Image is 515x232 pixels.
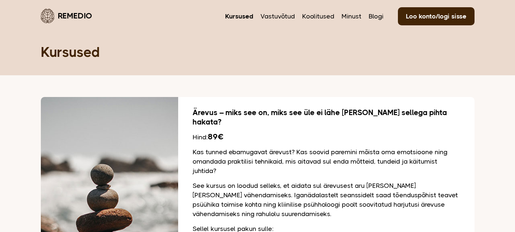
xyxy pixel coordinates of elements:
img: Remedio logo [41,9,54,23]
a: Kursused [225,12,253,21]
a: Minust [342,12,361,21]
a: Vastuvõtud [261,12,295,21]
div: Hind: [193,132,460,142]
a: Remedio [41,7,92,24]
a: Blogi [369,12,383,21]
h2: Ärevus – miks see on, miks see üle ei lähe [PERSON_NAME] sellega pihta hakata? [193,108,460,127]
b: 89€ [208,132,223,141]
a: Koolitused [302,12,334,21]
h1: Kursused [41,43,475,61]
p: See kursus on loodud selleks, et aidata sul ärevusest aru [PERSON_NAME] [PERSON_NAME] vähendamise... [193,181,460,219]
p: Kas tunned ebamugavat ärevust? Kas soovid paremini mõista oma emotsioone ning omandada praktilisi... [193,147,460,176]
a: Loo konto/logi sisse [398,7,475,25]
